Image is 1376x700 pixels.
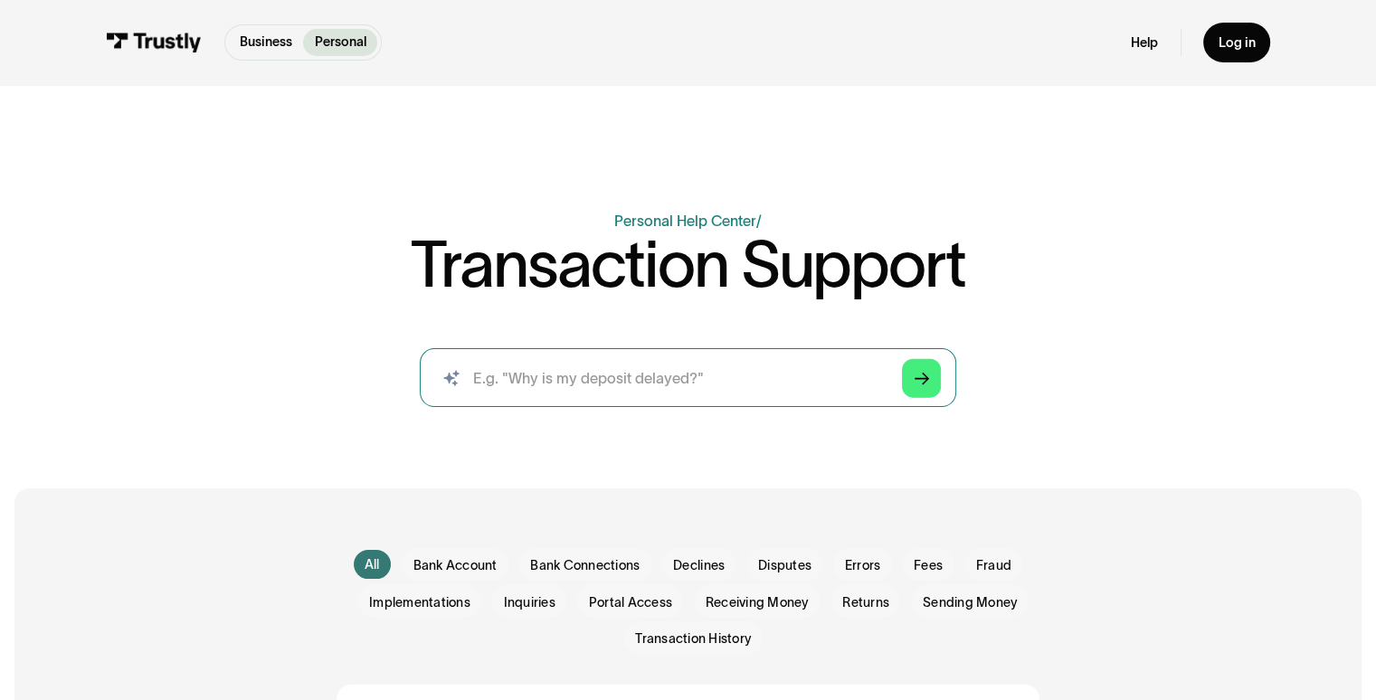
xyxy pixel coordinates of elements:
a: Help [1131,34,1158,52]
a: Personal Help Center [614,213,756,229]
span: Bank Connections [530,556,640,574]
span: Implementations [369,593,470,611]
span: Fraud [976,556,1011,574]
input: search [420,348,955,407]
a: Log in [1203,23,1270,61]
img: Trustly Logo [106,33,202,52]
span: Fees [914,556,943,574]
span: Bank Account [413,556,497,574]
div: Log in [1218,34,1255,52]
p: Business [240,33,292,52]
a: All [354,550,391,580]
p: Personal [315,33,366,52]
span: Sending Money [923,593,1018,611]
a: Business [229,29,304,56]
div: All [365,555,380,573]
form: Search [420,348,955,407]
div: / [756,213,762,229]
form: Email Form [337,548,1039,655]
span: Returns [842,593,889,611]
span: Disputes [758,556,811,574]
span: Errors [845,556,881,574]
span: Receiving Money [706,593,810,611]
span: Transaction History [635,629,752,648]
h1: Transaction Support [411,232,964,296]
span: Portal Access [589,593,672,611]
span: Declines [673,556,725,574]
span: Inquiries [504,593,555,611]
a: Personal [303,29,377,56]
